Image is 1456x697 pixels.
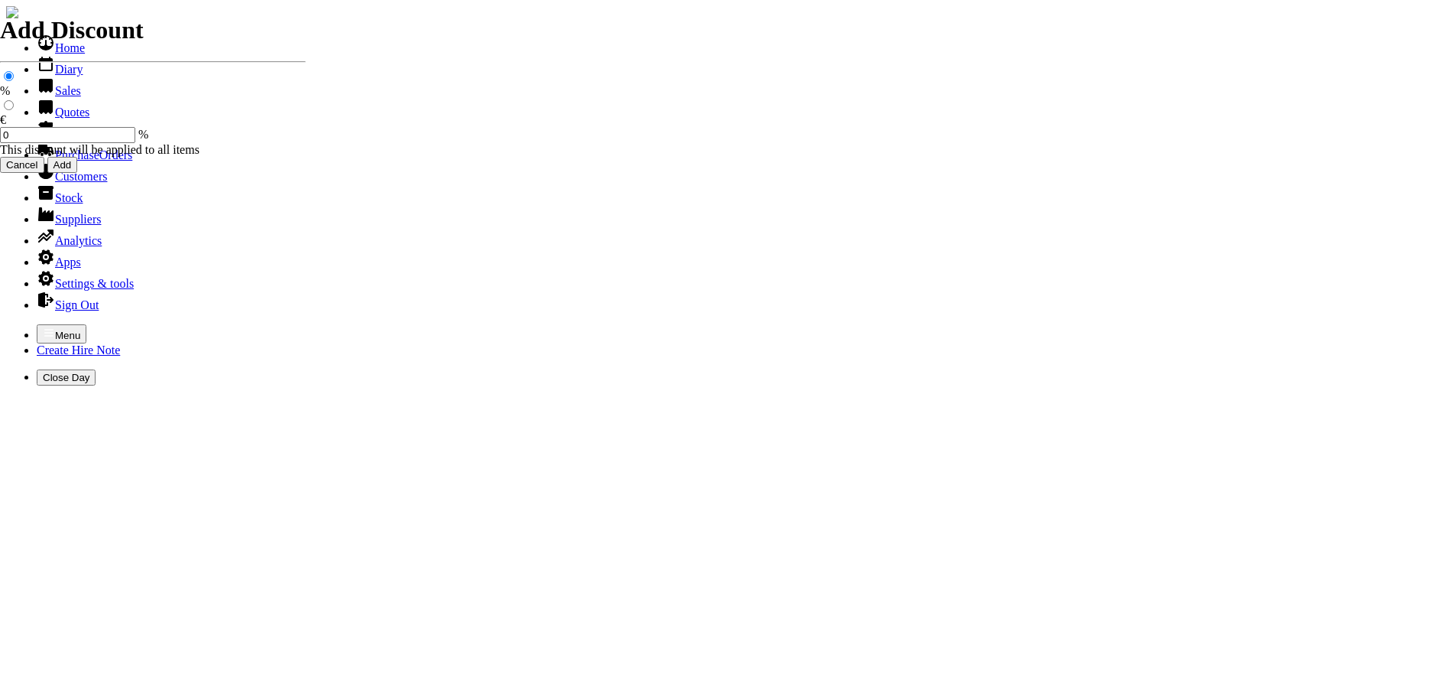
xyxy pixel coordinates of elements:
button: Menu [37,324,86,344]
li: Stock [37,184,1450,205]
input: Add [47,157,78,173]
a: Sign Out [37,298,99,311]
a: Settings & tools [37,277,134,290]
a: Suppliers [37,213,101,226]
a: Create Hire Note [37,344,120,357]
input: € [4,100,14,110]
a: Apps [37,256,81,269]
span: % [138,128,148,141]
li: Hire Notes [37,119,1450,141]
button: Close Day [37,370,96,386]
li: Suppliers [37,205,1450,226]
a: Analytics [37,234,102,247]
a: Stock [37,191,83,204]
li: Sales [37,77,1450,98]
a: Customers [37,170,107,183]
input: % [4,71,14,81]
